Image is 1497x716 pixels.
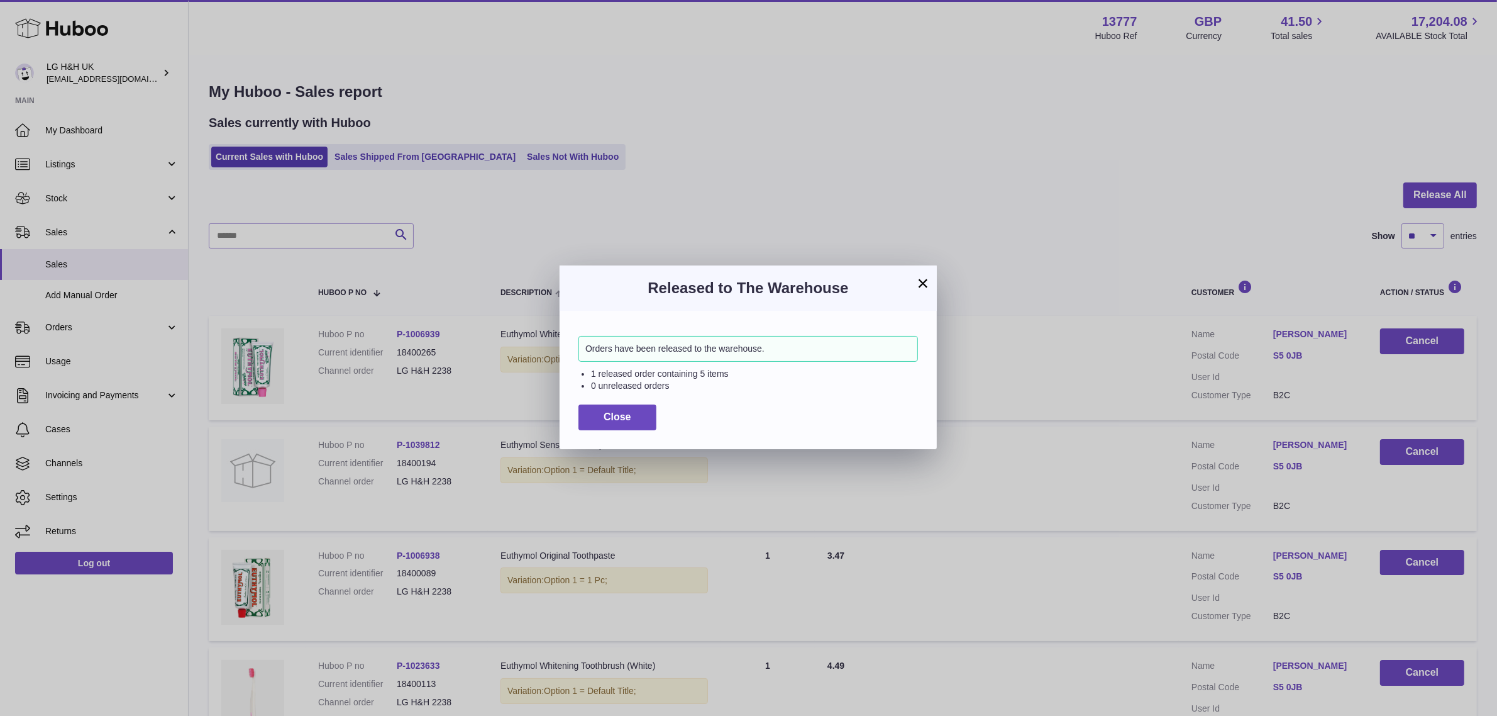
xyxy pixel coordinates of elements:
[915,276,931,291] button: ×
[578,278,918,298] h3: Released to The Warehouse
[591,380,918,392] li: 0 unreleased orders
[578,405,656,430] button: Close
[578,336,918,362] div: Orders have been released to the warehouse.
[604,411,631,422] span: Close
[591,368,918,380] li: 1 released order containing 5 items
